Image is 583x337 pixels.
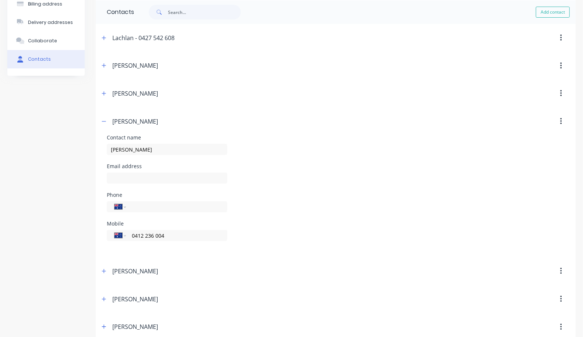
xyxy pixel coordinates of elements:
div: [PERSON_NAME] [112,89,158,98]
div: Email address [107,164,227,169]
div: Delivery addresses [28,19,73,26]
div: Contacts [96,0,134,24]
div: Lachlan - 0427 542 608 [112,33,175,42]
div: Phone [107,192,227,198]
div: Contact name [107,135,227,140]
input: Search... [168,5,241,19]
div: [PERSON_NAME] [112,117,158,126]
button: Delivery addresses [7,13,85,32]
div: Collaborate [28,38,57,44]
button: Collaborate [7,32,85,50]
button: Contacts [7,50,85,68]
div: [PERSON_NAME] [112,61,158,70]
div: [PERSON_NAME] [112,322,158,331]
div: Billing address [28,1,62,7]
div: Contacts [28,56,51,63]
button: Add contact [536,7,570,18]
div: [PERSON_NAME] [112,295,158,304]
div: Mobile [107,221,227,226]
div: [PERSON_NAME] [112,267,158,276]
